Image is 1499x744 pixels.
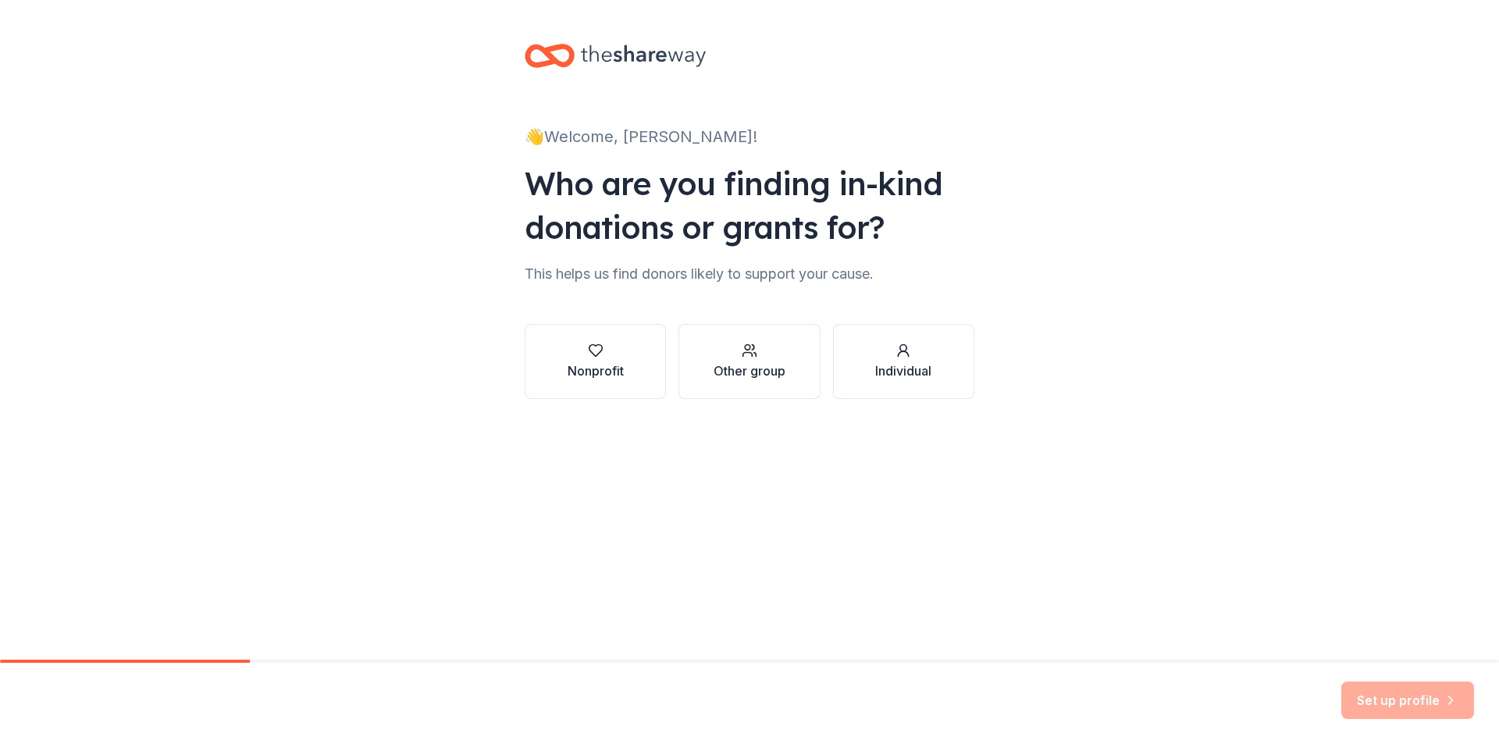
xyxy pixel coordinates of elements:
[875,361,931,380] div: Individual
[525,162,974,249] div: Who are you finding in-kind donations or grants for?
[833,324,974,399] button: Individual
[568,361,624,380] div: Nonprofit
[525,124,974,149] div: 👋 Welcome, [PERSON_NAME]!
[714,361,785,380] div: Other group
[525,262,974,287] div: This helps us find donors likely to support your cause.
[525,324,666,399] button: Nonprofit
[678,324,820,399] button: Other group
